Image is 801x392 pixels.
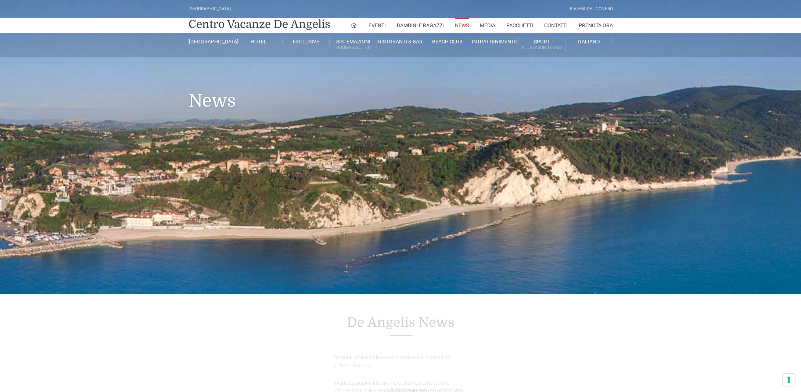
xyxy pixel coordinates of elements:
[579,18,613,33] a: Prenota Ora
[578,39,600,44] span: Italiano
[236,38,283,45] a: Hotel
[518,38,565,52] a: SportAll Season Tennis
[424,38,471,45] a: Beach Club
[330,44,376,51] small: Rooms & Suites
[334,353,468,369] p: De Angelis News è la sezione dedicata alle novità ed all’informazione.
[570,6,613,13] div: Riviera Del Conero
[369,18,386,33] a: Eventi
[283,38,330,45] a: Exclusive
[455,18,469,33] a: News
[783,374,795,386] button: Le tue preferenze relative al consenso per le tecnologie di tracciamento
[330,38,377,52] a: SistemazioniRooms & Suites
[565,38,613,45] a: Italiano
[188,17,330,32] a: Centro Vacanze De Angelis
[397,18,444,33] a: Bambini e Ragazzi
[544,18,568,33] a: Contatti
[506,18,533,33] a: Pacchetti
[188,57,613,122] h1: News
[334,315,468,331] h1: De Angelis News
[188,38,236,45] a: [GEOGRAPHIC_DATA]
[518,44,565,51] small: All Season Tennis
[188,6,231,13] div: [GEOGRAPHIC_DATA]
[377,38,424,45] a: Ristoranti & Bar
[480,18,495,33] a: Media
[471,38,518,45] a: Intrattenimento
